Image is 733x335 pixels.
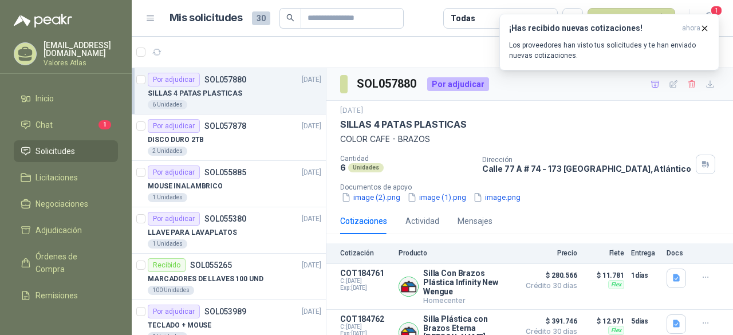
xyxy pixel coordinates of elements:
[286,14,294,22] span: search
[451,12,475,25] div: Todas
[132,254,326,300] a: RecibidoSOL055265[DATE] MARCADORES DE LLAVES 100 UND100 Unidades
[14,285,118,306] a: Remisiones
[148,286,194,295] div: 100 Unidades
[44,41,118,57] p: [EMAIL_ADDRESS][DOMAIN_NAME]
[148,100,187,109] div: 6 Unidades
[132,68,326,115] a: Por adjudicarSOL057880[DATE] SILLAS 4 PATAS PLASTICAS6 Unidades
[36,119,53,131] span: Chat
[204,122,246,130] p: SOL057878
[148,305,200,318] div: Por adjudicar
[132,161,326,207] a: Por adjudicarSOL055885[DATE] MOUSE INALAMBRICO1 Unidades
[520,249,577,257] p: Precio
[252,11,270,25] span: 30
[699,8,719,29] button: 1
[482,164,691,174] p: Calle 77 A # 74 - 173 [GEOGRAPHIC_DATA] , Atlántico
[148,73,200,86] div: Por adjudicar
[340,278,392,285] span: C: [DATE]
[405,215,439,227] div: Actividad
[302,306,321,317] p: [DATE]
[631,269,660,282] p: 1 días
[148,88,242,99] p: SILLAS 4 PATAS PLASTICAS
[340,155,473,163] p: Cantidad
[302,167,321,178] p: [DATE]
[148,193,187,202] div: 1 Unidades
[148,135,204,145] p: DISCO DURO 2TB
[608,280,624,289] div: Flex
[98,120,111,129] span: 1
[509,23,677,33] h3: ¡Has recibido nuevas cotizaciones!
[608,326,624,335] div: Flex
[340,183,728,191] p: Documentos de apoyo
[427,77,489,91] div: Por adjudicar
[399,277,418,296] img: Company Logo
[406,191,467,203] button: image (1).png
[36,198,88,210] span: Negociaciones
[148,147,187,156] div: 2 Unidades
[36,145,75,157] span: Solicitudes
[340,215,387,227] div: Cotizaciones
[584,269,624,282] p: $ 11.781
[340,133,719,145] p: COLOR CAFE - BRAZOS
[482,156,691,164] p: Dirección
[340,269,392,278] p: COT184761
[499,14,719,70] button: ¡Has recibido nuevas cotizaciones!ahora Los proveedores han visto tus solicitudes y te han enviad...
[36,92,54,105] span: Inicio
[520,314,577,328] span: $ 391.746
[14,246,118,280] a: Órdenes de Compra
[148,274,263,285] p: MARCADORES DE LLAVES 100 UND
[190,261,232,269] p: SOL055265
[14,167,118,188] a: Licitaciones
[399,249,513,257] p: Producto
[148,320,211,331] p: TECLADO + MOUSE
[340,285,392,291] span: Exp: [DATE]
[148,119,200,133] div: Por adjudicar
[509,40,710,61] p: Los proveedores han visto tus solicitudes y te han enviado nuevas cotizaciones.
[302,74,321,85] p: [DATE]
[520,328,577,335] span: Crédito 30 días
[36,224,82,237] span: Adjudicación
[204,168,246,176] p: SOL055885
[14,140,118,162] a: Solicitudes
[132,207,326,254] a: Por adjudicarSOL055380[DATE] LLAVE PARA LAVAPLATOS1 Unidades
[458,215,492,227] div: Mensajes
[44,60,118,66] p: Valores Atlas
[36,289,78,302] span: Remisiones
[148,258,186,272] div: Recibido
[132,115,326,161] a: Por adjudicarSOL057878[DATE] DISCO DURO 2TB2 Unidades
[631,314,660,328] p: 5 días
[340,105,363,116] p: [DATE]
[36,250,107,275] span: Órdenes de Compra
[148,239,187,249] div: 1 Unidades
[348,163,384,172] div: Unidades
[710,5,723,16] span: 1
[340,324,392,330] span: C: [DATE]
[204,308,246,316] p: SOL053989
[667,249,689,257] p: Docs
[340,163,346,172] p: 6
[302,260,321,271] p: [DATE]
[340,249,392,257] p: Cotización
[584,249,624,257] p: Flete
[148,212,200,226] div: Por adjudicar
[148,227,237,238] p: LLAVE PARA LAVAPLATOS
[204,215,246,223] p: SOL055380
[148,181,223,192] p: MOUSE INALAMBRICO
[340,191,401,203] button: image (2).png
[14,88,118,109] a: Inicio
[520,282,577,289] span: Crédito 30 días
[302,214,321,224] p: [DATE]
[170,10,243,26] h1: Mis solicitudes
[423,269,513,296] p: Silla Con Brazos Plástica Infinity New Wengue
[14,219,118,241] a: Adjudicación
[423,296,513,305] p: Homecenter
[14,114,118,136] a: Chat1
[148,165,200,179] div: Por adjudicar
[631,249,660,257] p: Entrega
[340,314,392,324] p: COT184762
[588,8,675,29] button: Nueva solicitud
[472,191,522,203] button: image.png
[14,193,118,215] a: Negociaciones
[357,75,418,93] h3: SOL057880
[682,23,700,33] span: ahora
[340,119,467,131] p: SILLAS 4 PATAS PLASTICAS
